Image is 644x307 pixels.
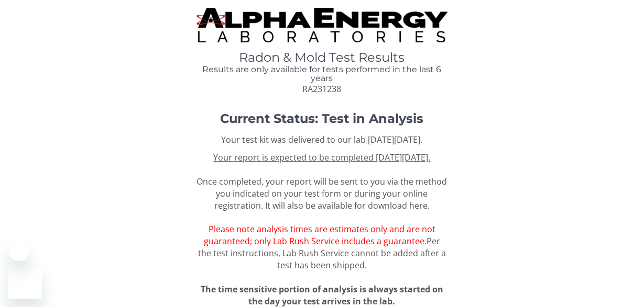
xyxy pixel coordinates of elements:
span: Once completed, your report will be sent to you via the method you indicated on your test form or... [197,152,447,271]
u: Your report is expected to be completed [DATE][DATE]. [213,152,430,163]
img: TightCrop.jpg [197,8,448,42]
span: The time sensitive portion of analysis is always started on the day your test arrives in the lab. [201,283,443,307]
iframe: Close message [8,240,29,261]
span: RA231238 [302,83,341,95]
strong: Current Status: Test in Analysis [220,111,423,126]
iframe: Button to launch messaging window [8,265,42,299]
h4: Results are only available for tests performed in the last 6 years [197,65,448,83]
span: Per the test instructions, Lab Rush Service cannot be added after a test has been shipped. [198,235,446,271]
h1: Radon & Mold Test Results [197,51,448,64]
span: Please note analysis times are estimates only and are not guaranteed; only Lab Rush Service inclu... [204,223,435,247]
p: Your test kit was delivered to our lab [DATE][DATE]. [197,134,448,146]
